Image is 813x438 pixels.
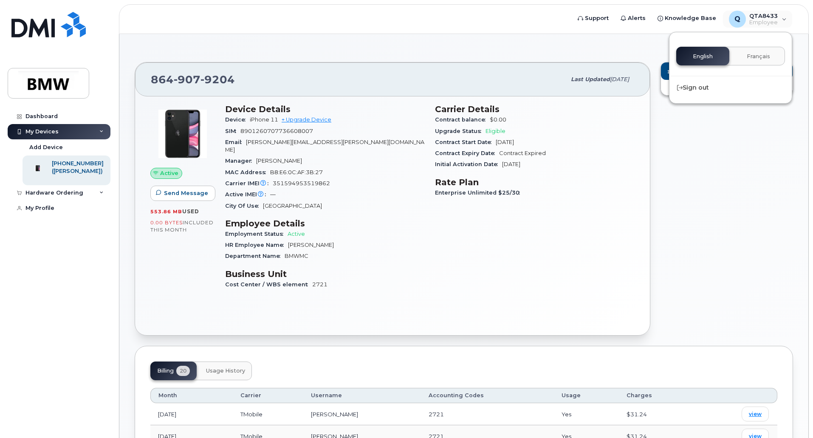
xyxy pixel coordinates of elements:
span: [DATE] [610,76,629,82]
span: 0.00 Bytes [150,220,183,226]
span: — [270,191,276,198]
span: Upgrade Status [435,128,486,134]
span: 907 [174,73,200,86]
button: Add Roaming Package [661,62,793,80]
span: HR Employee Name [225,242,288,248]
span: Eligible [486,128,505,134]
span: Manager [225,158,256,164]
span: Add Roaming Package [668,68,745,76]
span: Carrier IMEI [225,180,273,187]
span: 9204 [200,73,235,86]
span: $0.00 [490,116,506,123]
td: Yes [554,403,619,425]
th: Charges [619,388,696,403]
td: [DATE] [150,403,233,425]
span: [DATE] [502,161,520,167]
h3: Business Unit [225,269,425,279]
span: Enterprise Unlimited $25/30 [435,189,524,196]
span: B8:E6:0C:AF:3B:27 [270,169,323,175]
a: view [742,407,769,421]
span: 351594953519862 [273,180,330,187]
th: Accounting Codes [421,388,554,403]
iframe: Messenger Launcher [776,401,807,432]
span: Contract Expired [499,150,546,156]
div: Sign out [669,80,792,96]
span: BMWMC [285,253,308,259]
span: Employment Status [225,231,288,237]
span: [PERSON_NAME] [256,158,302,164]
span: Active [160,169,178,177]
th: Usage [554,388,619,403]
img: iPhone_11.jpg [157,108,208,159]
span: City Of Use [225,203,263,209]
span: 8901260707736608007 [240,128,313,134]
h3: Carrier Details [435,104,635,114]
span: [PERSON_NAME][EMAIL_ADDRESS][PERSON_NAME][DOMAIN_NAME] [225,139,424,153]
span: view [749,410,762,418]
span: [DATE] [496,139,514,145]
span: Initial Activation Date [435,161,502,167]
span: used [182,208,199,215]
span: MAC Address [225,169,270,175]
a: + Upgrade Device [282,116,331,123]
span: Usage History [206,367,245,374]
span: iPhone 11 [250,116,278,123]
th: Username [303,388,421,403]
span: 864 [151,73,235,86]
a: Create Helpdesk Submission [661,80,793,95]
td: [PERSON_NAME] [303,403,421,425]
span: Last updated [571,76,610,82]
span: [PERSON_NAME] [288,242,334,248]
span: Email [225,139,246,145]
span: Cost Center / WBS element [225,281,312,288]
h3: Employee Details [225,218,425,229]
span: 553.86 MB [150,209,182,215]
h3: Device Details [225,104,425,114]
h3: Rate Plan [435,177,635,187]
span: Contract Start Date [435,139,496,145]
span: Active IMEI [225,191,270,198]
span: 2721 [429,411,444,418]
span: Contract Expiry Date [435,150,499,156]
span: Français [747,53,770,60]
span: Contract balance [435,116,490,123]
span: Active [288,231,305,237]
div: $31.24 [627,410,688,418]
th: Month [150,388,233,403]
span: 2721 [312,281,327,288]
td: TMobile [233,403,303,425]
span: Department Name [225,253,285,259]
span: Device [225,116,250,123]
span: [GEOGRAPHIC_DATA] [263,203,322,209]
th: Carrier [233,388,303,403]
button: Send Message [150,186,215,201]
span: Send Message [164,189,208,197]
span: SIM [225,128,240,134]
